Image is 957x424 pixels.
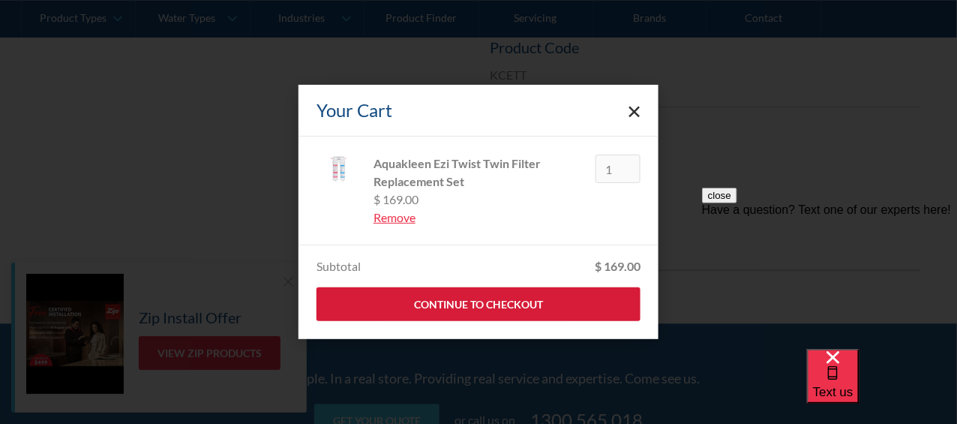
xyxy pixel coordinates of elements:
[373,191,583,209] div: $ 169.00
[373,209,583,227] div: Remove
[702,188,957,368] iframe: podium webchat widget prompt
[316,97,392,124] div: Your Cart
[373,209,583,227] a: Remove item from cart
[373,155,583,191] div: Aquakleen Ezi Twist Twin Filter Replacement Set
[316,257,361,275] div: Subtotal
[807,349,957,424] iframe: podium webchat widget bubble
[316,287,640,321] a: Continue to Checkout
[628,104,640,116] a: Close cart
[595,257,640,275] div: $ 169.00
